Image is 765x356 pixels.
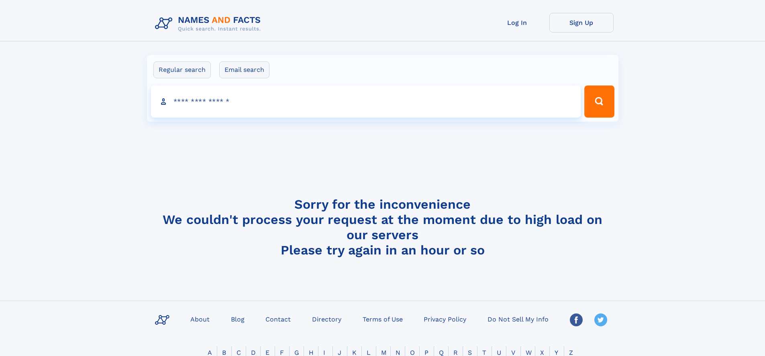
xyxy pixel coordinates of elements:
a: Directory [309,313,345,325]
a: Blog [228,313,248,325]
a: Privacy Policy [420,313,469,325]
a: About [187,313,213,325]
label: Regular search [153,61,211,78]
img: Twitter [594,313,607,326]
a: Terms of Use [359,313,406,325]
a: Do Not Sell My Info [484,313,552,325]
a: Contact [262,313,294,325]
input: search input [151,85,581,118]
img: Logo Names and Facts [152,13,267,35]
button: Search Button [584,85,614,118]
a: Sign Up [549,13,614,33]
label: Email search [219,61,269,78]
img: Facebook [570,313,583,326]
a: Log In [485,13,549,33]
h4: Sorry for the inconvenience We couldn't process your request at the moment due to high load on ou... [152,197,614,258]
